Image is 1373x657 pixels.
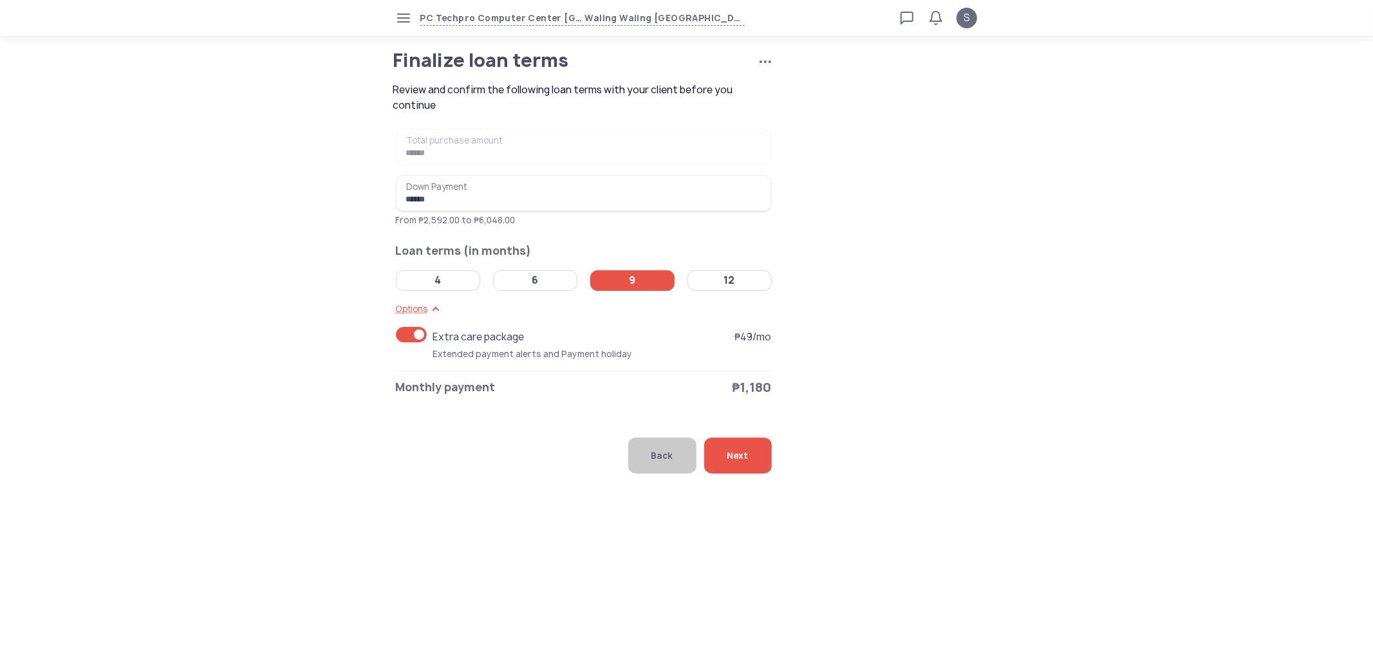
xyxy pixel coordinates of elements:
[724,274,735,287] div: 12
[732,378,771,396] span: ₱1,180
[583,11,745,26] span: Waling Waling [GEOGRAPHIC_DATA][PERSON_NAME], [GEOGRAPHIC_DATA], [GEOGRAPHIC_DATA][PERSON_NAME], ...
[433,327,545,347] span: Extra care package
[396,214,772,227] p: From ₱2,592.00 to ₱6,048.00
[396,242,772,260] h2: Loan terms (in months)
[704,438,772,474] button: Next
[396,175,772,211] input: Down PaymentFrom ₱2,592.00 to ₱6,048.00
[628,438,696,474] button: Back
[727,438,749,474] span: Next
[734,329,771,345] span: ₱49/mo
[393,51,725,69] h1: Finalize loan terms
[532,274,538,287] div: 6
[433,347,772,360] section: Extended payment alerts and Payment holiday
[420,11,745,26] button: PC Techpro Computer Center [GEOGRAPHIC_DATA][PERSON_NAME]Waling Waling [GEOGRAPHIC_DATA][PERSON_N...
[651,438,673,474] span: Back
[957,8,977,28] button: S
[420,11,583,26] span: PC Techpro Computer Center [GEOGRAPHIC_DATA][PERSON_NAME]
[396,378,496,396] span: Monthly payment
[629,274,635,287] div: 9
[396,301,444,317] button: Options
[393,82,776,113] span: Review and confirm the following loan terms with your client before you continue
[964,10,970,26] span: S
[434,274,441,287] div: 4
